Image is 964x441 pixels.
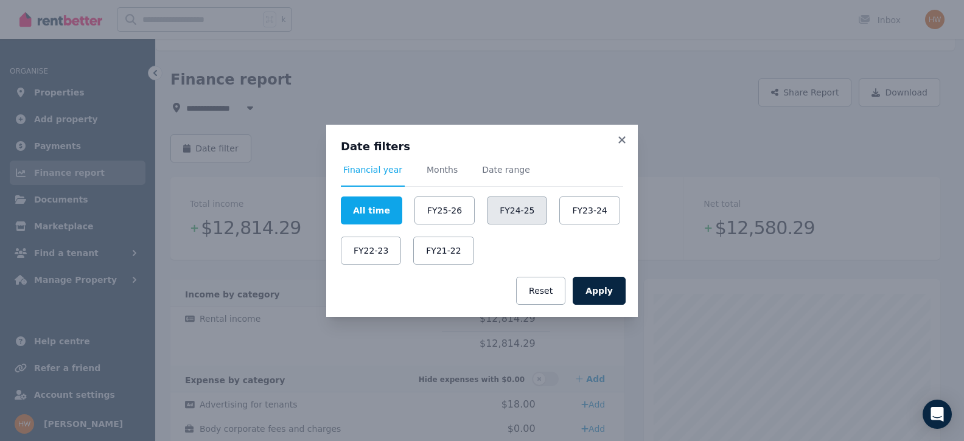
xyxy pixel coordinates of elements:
button: Apply [573,277,626,305]
h3: Date filters [341,139,623,154]
button: All time [341,196,402,224]
span: Financial year [343,164,402,176]
span: Months [427,164,458,176]
button: FY23-24 [559,196,620,224]
button: FY22-23 [341,237,401,265]
nav: Tabs [341,164,623,187]
div: Open Intercom Messenger [923,400,952,429]
span: Date range [482,164,530,176]
button: FY24-25 [487,196,547,224]
button: Reset [516,277,565,305]
button: FY21-22 [413,237,473,265]
button: FY25-26 [414,196,475,224]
